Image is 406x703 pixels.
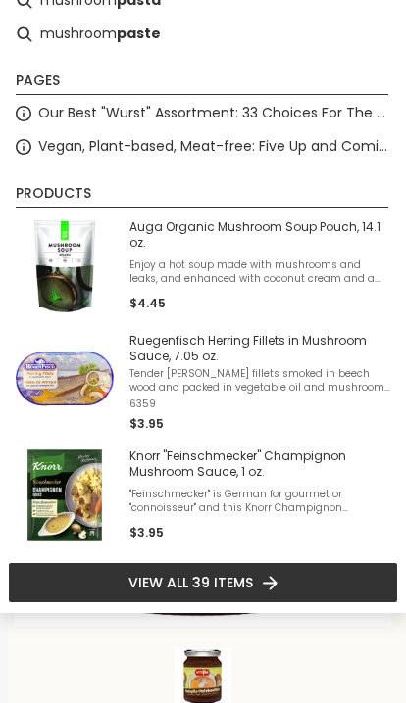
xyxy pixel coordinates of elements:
[129,295,166,311] span: $4.45
[129,488,390,515] span: "Feinschmecker" is German for gourmet or "connoisseur" and this Knorr Champignon mushroom sauce l...
[129,258,390,286] span: Enjoy a hot soup made with mushrooms and leaks, and enhanced with coconut cream and a hint of gar...
[129,415,164,432] span: $3.95
[8,439,398,552] li: Knorr "Feinschmecker" Champignon Mushroom Sauce, 1 oz.
[16,183,388,208] li: Products
[8,130,398,164] li: Vegan, Plant-based, Meat-free: Five Up and Coming Brands
[16,446,114,544] img: Knorr Champignon Mushroom Sauce
[8,97,398,130] li: Our Best "Wurst" Assortment: 33 Choices For The Grillabend
[129,333,390,364] span: Ruegenfisch Herring Fillets in Mushroom Sauce, 7.05 oz.
[128,572,253,593] span: View all 39 items
[129,448,390,480] span: Knorr "Feinschmecker" Champignon Mushroom Sauce, 1 oz.
[8,323,398,439] li: Ruegenfisch Herring Fillets in Mushroom Sauce, 7.05 oz.
[38,135,392,158] a: Vegan, Plant-based, Meat-free: Five Up and Coming Brands
[129,367,390,395] span: Tender [PERSON_NAME] fillets smoked in beech wood and packed in vegetable oil and mushroom cream ...
[8,562,398,603] li: View all 39 items
[16,446,390,544] a: Knorr Champignon Mushroom SauceKnorr "Feinschmecker" Champignon Mushroom Sauce, 1 oz."Feinschmeck...
[129,524,164,540] span: $3.95
[38,102,392,124] a: Our Best "Wurst" Assortment: 33 Choices For The Grillabend
[129,398,390,411] span: 6359
[16,217,390,315] a: Auga Organic Mushroom Soup PouchAuga Organic Mushroom Soup Pouch, 14.1 oz.Enjoy a hot soup made w...
[16,70,388,95] li: Pages
[117,23,161,45] b: paste
[8,18,398,51] li: mushroom paste
[8,210,398,323] li: Auga Organic Mushroom Soup Pouch, 14.1 oz.
[16,331,390,431] a: Ruegenfisch Herring Fillets in Mushroom Sauce, 7.05 oz.Tender [PERSON_NAME] fillets smoked in bee...
[16,217,114,315] img: Auga Organic Mushroom Soup Pouch
[129,219,390,251] span: Auga Organic Mushroom Soup Pouch, 14.1 oz.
